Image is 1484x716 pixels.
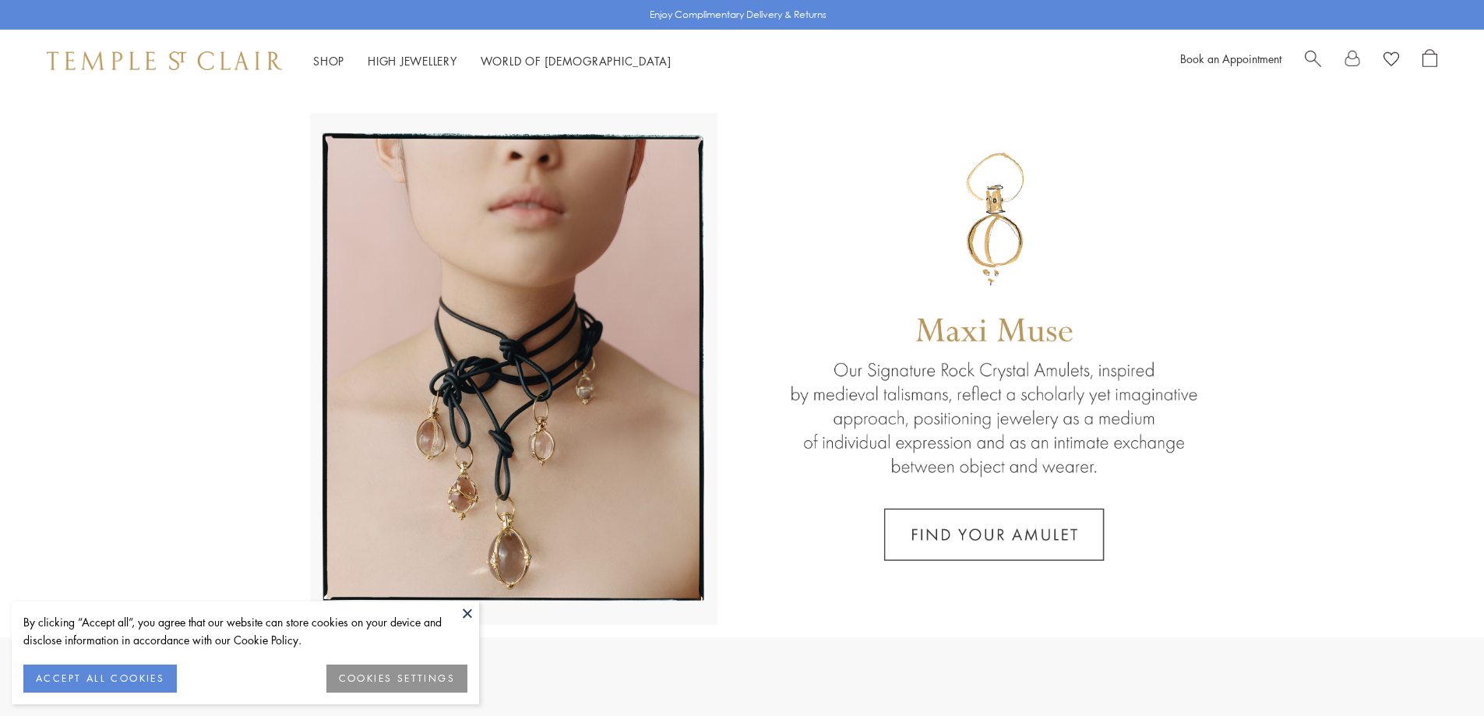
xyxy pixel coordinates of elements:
[1384,49,1399,72] a: View Wishlist
[1305,49,1321,72] a: Search
[368,53,457,69] a: High JewelleryHigh Jewellery
[1422,49,1437,72] a: Open Shopping Bag
[1180,51,1281,66] a: Book an Appointment
[47,51,282,70] img: Temple St. Clair
[313,51,672,71] nav: Main navigation
[650,7,827,23] p: Enjoy Complimentary Delivery & Returns
[1406,643,1468,700] iframe: Gorgias live chat messenger
[481,53,672,69] a: World of [DEMOGRAPHIC_DATA]World of [DEMOGRAPHIC_DATA]
[23,613,467,649] div: By clicking “Accept all”, you agree that our website can store cookies on your device and disclos...
[23,665,177,693] button: ACCEPT ALL COOKIES
[326,665,467,693] button: COOKIES SETTINGS
[313,53,344,69] a: ShopShop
